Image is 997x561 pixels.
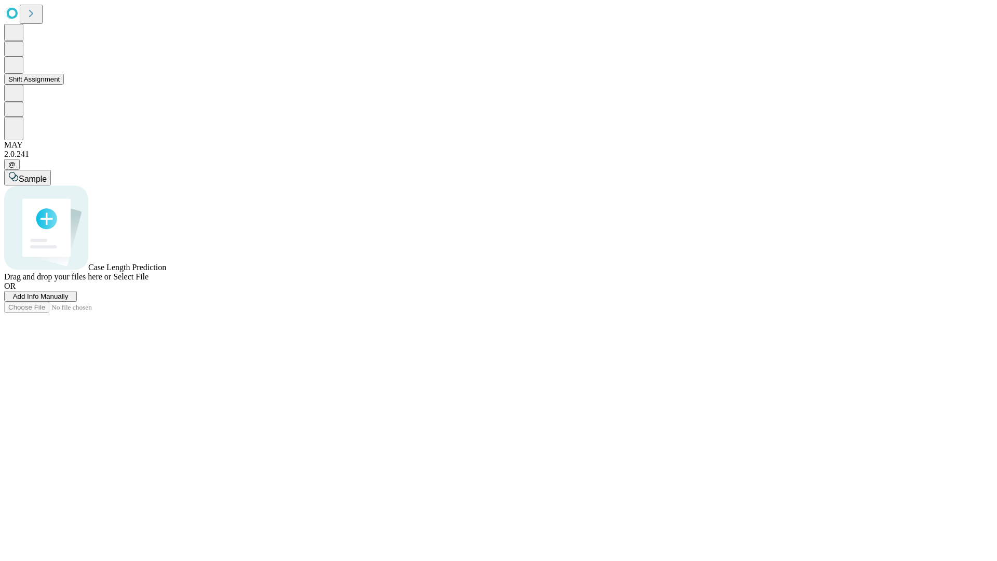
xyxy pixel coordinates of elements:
[113,272,149,281] span: Select File
[4,272,111,281] span: Drag and drop your files here or
[88,263,166,272] span: Case Length Prediction
[4,74,64,85] button: Shift Assignment
[4,291,77,302] button: Add Info Manually
[4,159,20,170] button: @
[4,170,51,185] button: Sample
[4,140,993,150] div: MAY
[19,175,47,183] span: Sample
[4,282,16,290] span: OR
[13,292,69,300] span: Add Info Manually
[8,161,16,168] span: @
[4,150,993,159] div: 2.0.241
